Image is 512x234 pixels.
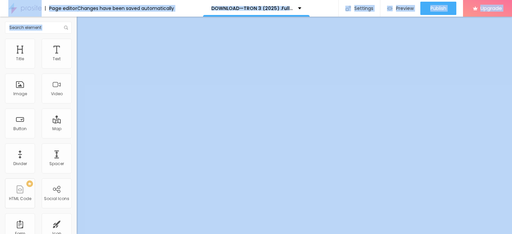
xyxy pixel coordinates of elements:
img: Icone [345,6,351,11]
div: Map [52,126,61,131]
div: HTML Code [9,196,31,201]
div: Video [51,92,63,96]
p: DOWNLOAD—TRON 3 (2025) .FullMovie. Free Bolly4u Full4K HINDI Vegamovies [211,6,293,11]
div: Divider [13,161,27,166]
div: Page editor [45,6,77,11]
div: Image [13,92,27,96]
img: view-1.svg [387,6,393,11]
button: Preview [380,2,420,15]
span: Upgrade [480,5,502,11]
img: Icone [64,26,68,30]
div: Social Icons [44,196,69,201]
div: Title [16,57,24,61]
input: Search element [5,22,72,34]
div: Button [13,126,27,131]
span: Publish [430,6,446,11]
button: Publish [420,2,456,15]
div: Changes have been saved automatically [77,6,174,11]
iframe: Editor [77,17,512,234]
div: Text [53,57,61,61]
div: Spacer [49,161,64,166]
span: Preview [396,6,414,11]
